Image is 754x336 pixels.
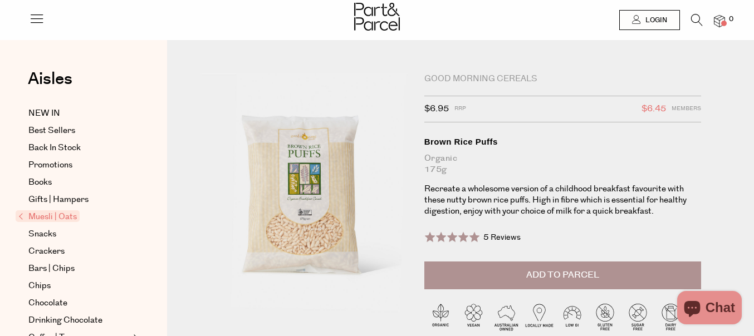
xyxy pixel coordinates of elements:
[424,136,701,147] div: Brown Rice Puffs
[424,184,701,217] p: Recreate a wholesome version of a childhood breakfast favourite with these nutty brown rice puffs...
[28,297,130,310] a: Chocolate
[28,176,130,189] a: Books
[523,300,556,333] img: P_P-ICONS-Live_Bec_V11_Locally_Made_2.svg
[28,107,130,120] a: NEW IN
[726,14,736,24] span: 0
[672,102,701,116] span: Members
[28,279,130,293] a: Chips
[28,228,56,241] span: Snacks
[28,176,52,189] span: Books
[674,291,745,327] inbox-online-store-chat: Shopify online store chat
[714,15,725,27] a: 0
[28,297,67,310] span: Chocolate
[28,279,51,293] span: Chips
[424,73,701,85] div: Good Morning Cereals
[28,67,72,91] span: Aisles
[28,245,65,258] span: Crackers
[454,102,466,116] span: RRP
[28,124,75,137] span: Best Sellers
[621,300,654,333] img: P_P-ICONS-Live_Bec_V11_Sugar_Free.svg
[490,300,523,333] img: P_P-ICONS-Live_Bec_V11_Australian_Owned.svg
[424,261,701,289] button: Add to Parcel
[424,102,449,116] span: $6.95
[483,232,521,243] span: 5 Reviews
[28,71,72,98] a: Aisles
[619,10,680,30] a: Login
[556,300,589,333] img: P_P-ICONS-Live_Bec_V11_Low_Gi.svg
[28,159,130,172] a: Promotions
[28,107,60,120] span: NEW IN
[18,210,130,224] a: Muesli | Oats
[28,228,130,241] a: Snacks
[28,262,75,275] span: Bars | Chips
[28,193,89,206] span: Gifts | Hampers
[526,269,599,281] span: Add to Parcel
[28,262,130,275] a: Bars | Chips
[354,3,400,31] img: Part&Parcel
[643,16,667,25] span: Login
[654,300,687,333] img: P_P-ICONS-Live_Bec_V11_Dairy_Free.svg
[589,300,621,333] img: P_P-ICONS-Live_Bec_V11_Gluten_Free.svg
[28,141,130,155] a: Back In Stock
[28,141,81,155] span: Back In Stock
[28,193,130,206] a: Gifts | Hampers
[200,73,408,318] img: Brown Rice Puffs
[28,314,130,327] a: Drinking Chocolate
[642,102,666,116] span: $6.45
[28,159,72,172] span: Promotions
[28,124,130,137] a: Best Sellers
[16,210,80,222] span: Muesli | Oats
[457,300,490,333] img: P_P-ICONS-Live_Bec_V11_Vegan.svg
[28,314,102,327] span: Drinking Chocolate
[424,300,457,333] img: P_P-ICONS-Live_Bec_V11_Organic.svg
[424,153,701,175] div: Organic 175g
[28,245,130,258] a: Crackers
